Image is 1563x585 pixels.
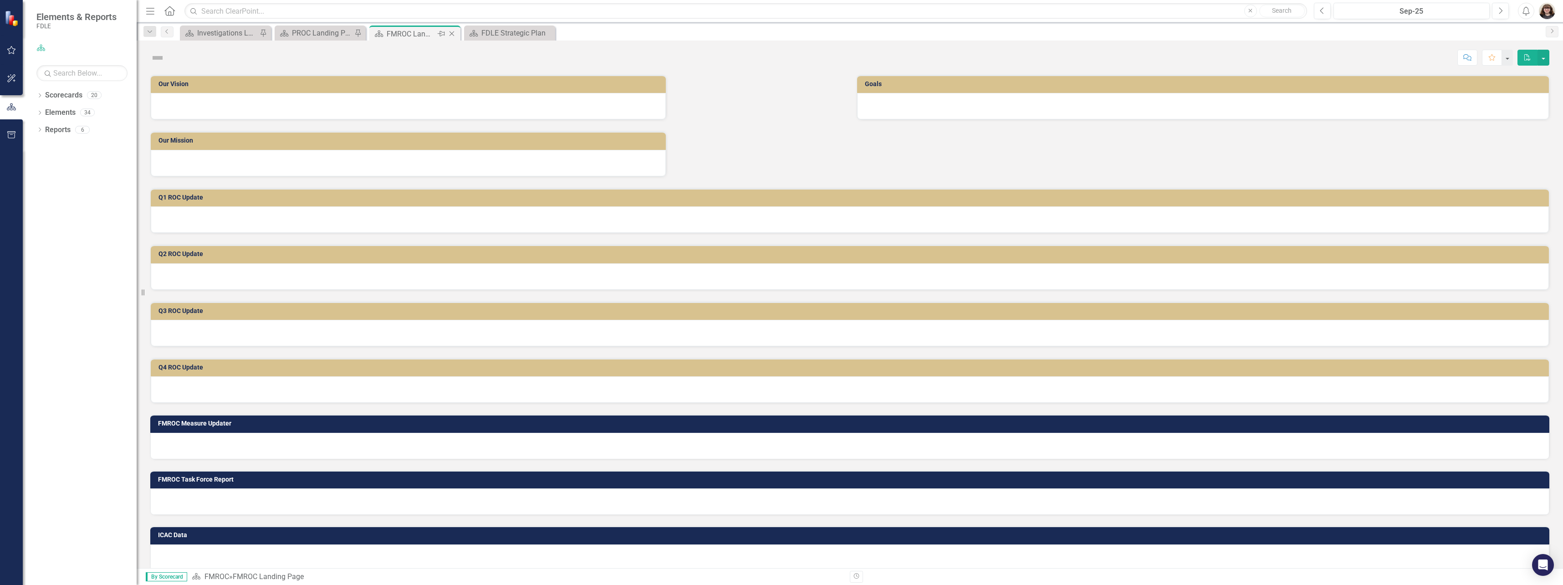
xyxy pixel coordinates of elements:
[80,109,95,117] div: 34
[158,251,1544,257] h3: Q2 ROC Update
[204,572,229,581] a: FMROC
[150,51,165,65] img: Not Defined
[233,572,304,581] div: FMROC Landing Page
[1272,7,1292,14] span: Search
[45,90,82,101] a: Scorecards
[1333,3,1490,19] button: Sep-25
[387,28,435,40] div: FMROC Landing Page
[1539,3,1555,19] img: Lola Brannen
[158,137,661,144] h3: Our Mission
[36,11,117,22] span: Elements & Reports
[36,65,128,81] input: Search Below...
[1532,554,1554,576] div: Open Intercom Messenger
[865,81,1544,87] h3: Goals
[158,308,1544,314] h3: Q3 ROC Update
[182,27,257,39] a: Investigations Landing Page
[36,22,117,30] small: FDLE
[146,572,187,581] span: By Scorecard
[197,27,257,39] div: Investigations Landing Page
[184,3,1307,19] input: Search ClearPoint...
[87,92,102,99] div: 20
[158,420,1545,427] h3: FMROC Measure Updater
[1337,6,1486,17] div: Sep-25
[158,476,1545,483] h3: FMROC Task Force Report
[158,81,661,87] h3: Our Vision
[277,27,352,39] a: PROC Landing Page
[466,27,553,39] a: FDLE Strategic Plan
[45,108,76,118] a: Elements
[481,27,553,39] div: FDLE Strategic Plan
[1259,5,1305,17] button: Search
[292,27,352,39] div: PROC Landing Page
[158,532,1545,539] h3: ICAC Data
[5,10,20,26] img: ClearPoint Strategy
[158,194,1544,201] h3: Q1 ROC Update
[75,126,90,133] div: 6
[192,572,843,582] div: »
[158,364,1544,371] h3: Q4 ROC Update
[45,125,71,135] a: Reports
